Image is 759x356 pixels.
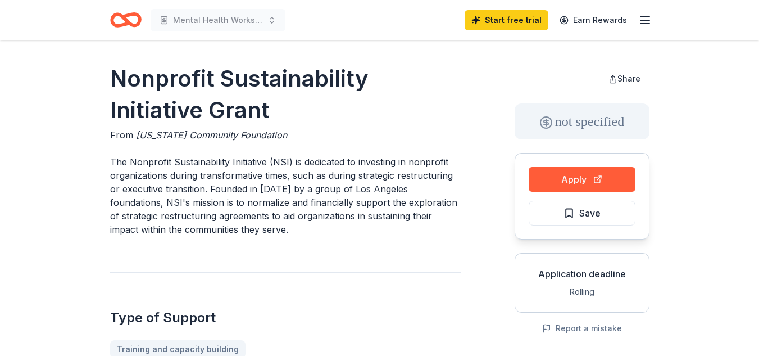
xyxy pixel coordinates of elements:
[136,129,287,141] span: [US_STATE] Community Foundation
[110,309,461,327] h2: Type of Support
[151,9,285,31] button: Mental Health Workshop
[617,74,640,83] span: Share
[579,206,601,220] span: Save
[110,128,461,142] div: From
[110,63,461,126] h1: Nonprofit Sustainability Initiative Grant
[524,267,640,281] div: Application deadline
[529,201,635,226] button: Save
[542,322,622,335] button: Report a mistake
[524,285,640,299] div: Rolling
[110,155,461,236] p: The Nonprofit Sustainability Initiative (NSI) is dedicated to investing in nonprofit organization...
[599,67,649,90] button: Share
[515,103,649,139] div: not specified
[173,13,263,27] span: Mental Health Workshop
[465,10,548,30] a: Start free trial
[110,7,142,33] a: Home
[553,10,634,30] a: Earn Rewards
[529,167,635,192] button: Apply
